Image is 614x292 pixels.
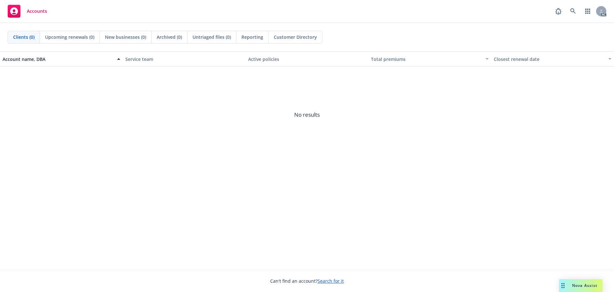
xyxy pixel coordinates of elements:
span: Upcoming renewals (0) [45,34,94,40]
span: New businesses (0) [105,34,146,40]
span: Accounts [27,9,47,14]
span: Reporting [241,34,263,40]
span: Clients (0) [13,34,35,40]
span: Can't find an account? [270,278,344,284]
button: Service team [123,51,246,67]
button: Total premiums [368,51,491,67]
div: Closest renewal date [494,56,604,63]
button: Closest renewal date [491,51,614,67]
div: Total premiums [371,56,482,63]
a: Search [567,5,579,18]
div: Account name, DBA [3,56,113,63]
button: Nova Assist [559,279,602,292]
a: Report a Bug [552,5,565,18]
button: Active policies [246,51,368,67]
a: Switch app [581,5,594,18]
span: Archived (0) [157,34,182,40]
div: Service team [125,56,243,63]
span: Nova Assist [572,283,597,288]
a: Accounts [5,2,50,20]
span: Customer Directory [274,34,317,40]
a: Search for it [318,278,344,284]
span: Untriaged files (0) [193,34,231,40]
div: Active policies [248,56,366,63]
div: Drag to move [559,279,567,292]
